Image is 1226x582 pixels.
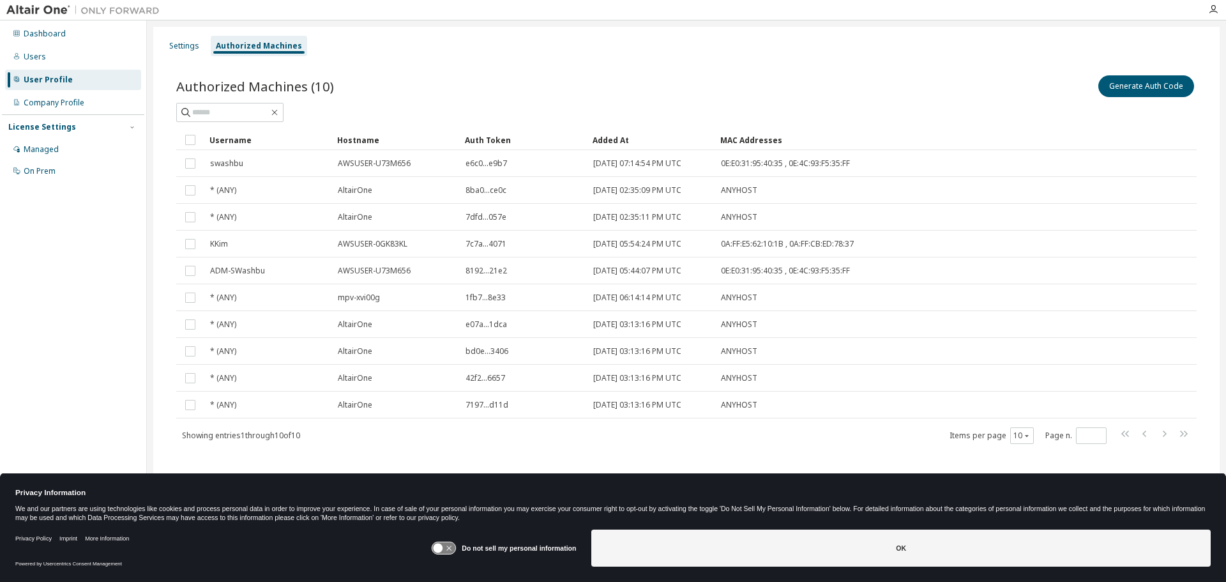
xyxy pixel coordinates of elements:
div: Users [24,52,46,62]
span: swashbu [210,158,243,169]
span: 0E:E0:31:95:40:35 , 0E:4C:93:F5:35:FF [721,266,850,276]
span: Page n. [1045,427,1107,444]
div: MAC Addresses [720,130,1063,150]
span: [DATE] 07:14:54 PM UTC [593,158,681,169]
span: ADM-SWashbu [210,266,265,276]
span: * (ANY) [210,293,236,303]
span: 8ba0...ce0c [465,185,506,195]
div: License Settings [8,122,76,132]
span: KKim [210,239,228,249]
div: Settings [169,41,199,51]
span: AWSUSER-U73M656 [338,266,411,276]
div: User Profile [24,75,73,85]
div: Company Profile [24,98,84,108]
span: 7c7a...4071 [465,239,506,249]
span: [DATE] 03:13:16 PM UTC [593,346,681,356]
span: AltairOne [338,373,372,383]
img: Altair One [6,4,166,17]
div: Hostname [337,130,455,150]
span: Showing entries 1 through 10 of 10 [182,430,300,441]
span: AltairOne [338,212,372,222]
div: On Prem [24,166,56,176]
div: Auth Token [465,130,582,150]
span: AltairOne [338,346,372,356]
span: ANYHOST [721,212,757,222]
span: mpv-xvi00g [338,293,380,303]
span: ANYHOST [721,293,757,303]
span: * (ANY) [210,185,236,195]
span: 8192...21e2 [465,266,507,276]
span: AWSUSER-U73M656 [338,158,411,169]
span: * (ANY) [210,212,236,222]
span: 7dfd...057e [465,212,506,222]
span: ANYHOST [721,373,757,383]
span: ANYHOST [721,185,757,195]
button: 10 [1013,431,1031,441]
div: Username [209,130,327,150]
span: [DATE] 03:13:16 PM UTC [593,319,681,330]
span: [DATE] 05:44:07 PM UTC [593,266,681,276]
span: ANYHOST [721,400,757,410]
div: Authorized Machines [216,41,302,51]
span: ANYHOST [721,319,757,330]
span: * (ANY) [210,319,236,330]
span: [DATE] 05:54:24 PM UTC [593,239,681,249]
span: * (ANY) [210,400,236,410]
span: [DATE] 03:13:16 PM UTC [593,373,681,383]
span: Items per page [950,427,1034,444]
span: AltairOne [338,400,372,410]
span: AltairOne [338,319,372,330]
span: e6c0...e9b7 [465,158,507,169]
span: 7197...d11d [465,400,508,410]
div: Dashboard [24,29,66,39]
span: 42f2...6657 [465,373,505,383]
span: 0E:E0:31:95:40:35 , 0E:4C:93:F5:35:FF [721,158,850,169]
span: 0A:FF:E5:62:10:1B , 0A:FF:CB:ED:78:37 [721,239,854,249]
span: [DATE] 03:13:16 PM UTC [593,400,681,410]
div: Added At [593,130,710,150]
span: 1fb7...8e33 [465,293,506,303]
span: [DATE] 02:35:09 PM UTC [593,185,681,195]
span: * (ANY) [210,346,236,356]
span: e07a...1dca [465,319,507,330]
span: [DATE] 06:14:14 PM UTC [593,293,681,303]
span: bd0e...3406 [465,346,508,356]
span: [DATE] 02:35:11 PM UTC [593,212,681,222]
span: ANYHOST [721,346,757,356]
span: AltairOne [338,185,372,195]
button: Generate Auth Code [1098,75,1194,97]
span: Authorized Machines (10) [176,77,334,95]
span: AWSUSER-0GK83KL [338,239,407,249]
span: * (ANY) [210,373,236,383]
div: Managed [24,144,59,155]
